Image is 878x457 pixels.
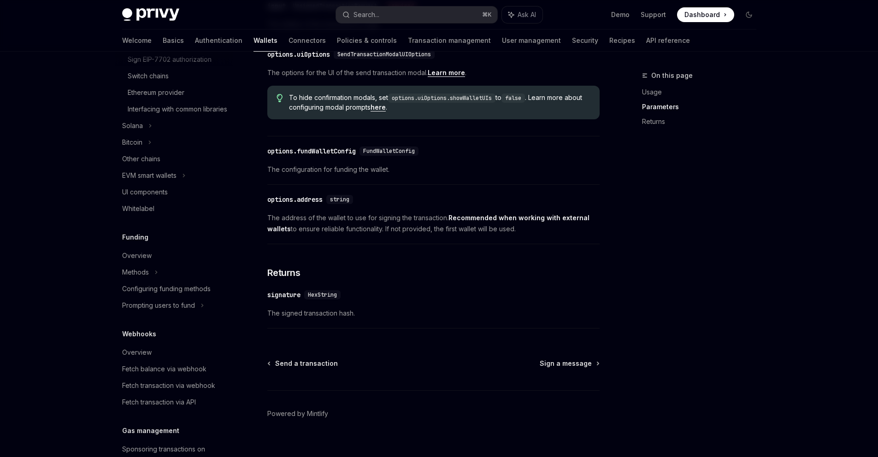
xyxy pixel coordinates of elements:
span: ⌘ K [482,11,492,18]
a: Wallets [253,29,277,52]
div: Prompting users to fund [122,300,195,311]
a: Returns [642,114,764,129]
a: Demo [611,10,630,19]
div: EVM smart wallets [122,170,177,181]
a: Ethereum provider [115,84,233,101]
a: Other chains [115,151,233,167]
span: Dashboard [684,10,720,19]
div: Whitelabel [122,203,154,214]
div: Switch chains [128,70,169,82]
span: Send a transaction [275,359,338,368]
a: Send a transaction [268,359,338,368]
span: The options for the UI of the send transaction modal. . [267,67,600,78]
img: dark logo [122,8,179,21]
span: HexString [308,291,337,299]
div: Other chains [122,153,160,164]
button: Ask AI [502,6,542,23]
span: Ask AI [518,10,536,19]
a: Switch chains [115,68,233,84]
button: Search...⌘K [336,6,497,23]
a: Fetch balance via webhook [115,361,233,377]
a: Interfacing with common libraries [115,101,233,117]
div: options.uiOptions [267,50,330,59]
span: The configuration for funding the wallet. [267,164,600,175]
span: FundWalletConfig [363,147,415,155]
div: options.fundWalletConfig [267,146,356,156]
div: Ethereum provider [128,87,184,98]
div: Overview [122,250,152,261]
a: Policies & controls [337,29,397,52]
a: Fetch transaction via API [115,394,233,410]
button: Toggle dark mode [742,7,756,22]
code: options.uiOptions.showWalletUIs [388,94,495,103]
a: Security [572,29,598,52]
a: Learn more [428,69,465,77]
h5: Gas management [122,425,179,436]
a: Configuring funding methods [115,281,233,297]
h5: Webhooks [122,328,156,340]
svg: Tip [277,94,283,102]
div: UI components [122,187,168,198]
code: false [501,94,525,103]
a: Recipes [609,29,635,52]
a: Fetch transaction via webhook [115,377,233,394]
div: Bitcoin [122,137,142,148]
a: Overview [115,247,233,264]
a: Dashboard [677,7,734,22]
div: Methods [122,267,149,278]
div: Search... [354,9,379,20]
a: Transaction management [408,29,491,52]
div: Solana [122,120,143,131]
span: SendTransactionModalUIOptions [337,51,431,58]
a: Usage [642,85,764,100]
div: Fetch transaction via API [122,397,196,408]
a: API reference [646,29,690,52]
a: UI components [115,184,233,200]
a: Welcome [122,29,152,52]
span: Sign a message [540,359,592,368]
span: The address of the wallet to use for signing the transaction. to ensure reliable functionality. I... [267,212,600,234]
span: string [330,196,349,203]
span: The signed transaction hash. [267,308,600,319]
a: Basics [163,29,184,52]
a: User management [502,29,561,52]
div: Configuring funding methods [122,283,211,294]
span: Returns [267,266,301,279]
a: Powered by Mintlify [267,409,328,418]
span: To hide confirmation modals, set to . Learn more about configuring modal prompts . [289,93,590,112]
h5: Funding [122,232,148,243]
div: Fetch transaction via webhook [122,380,215,391]
a: Authentication [195,29,242,52]
a: Support [641,10,666,19]
a: Sign a message [540,359,599,368]
a: Overview [115,344,233,361]
div: options.address [267,195,323,204]
div: Overview [122,347,152,358]
div: Interfacing with common libraries [128,104,227,115]
a: Connectors [289,29,326,52]
a: here [371,103,386,111]
span: On this page [651,70,693,81]
a: Whitelabel [115,200,233,217]
a: Parameters [642,100,764,114]
div: signature [267,290,301,299]
div: Fetch balance via webhook [122,363,206,375]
